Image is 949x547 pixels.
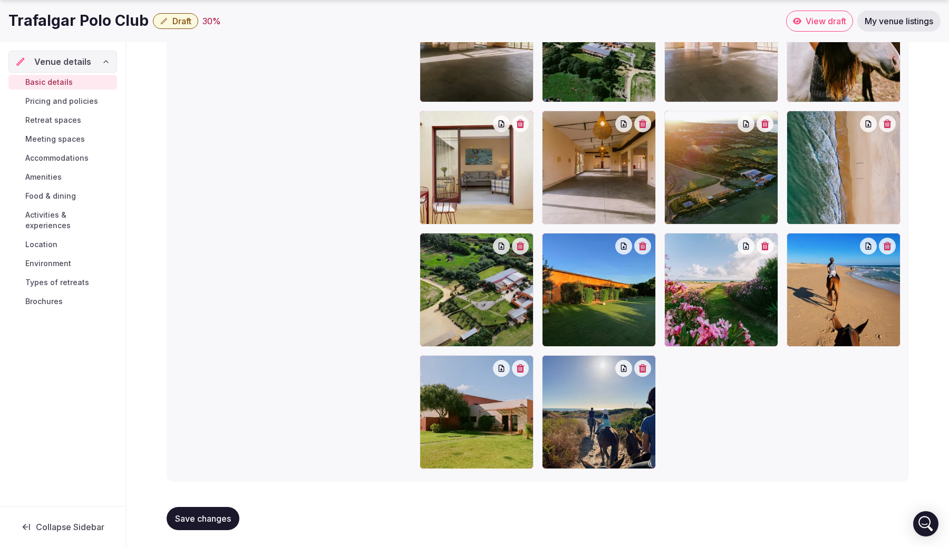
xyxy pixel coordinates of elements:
[8,275,117,290] a: Types of retreats
[8,515,117,539] button: Collapse Sidebar
[36,522,104,532] span: Collapse Sidebar
[542,355,656,469] div: IMG_7069.jpg
[25,172,62,182] span: Amenities
[786,11,853,32] a: View draft
[8,94,117,109] a: Pricing and policies
[542,111,656,224] div: DSF6394-2048x1366.jpg.webp
[857,11,941,32] a: My venue listings
[542,233,656,347] div: trafalgar-polo-club-el-palmar-4-scaled.jpg
[8,208,117,233] a: Activities & experiences
[25,153,89,163] span: Accommodations
[202,15,221,27] button: 30%
[8,132,117,146] a: Meeting spaces
[787,111,900,224] div: trafalgar-polo-club-el-palmar-1.jpg
[8,256,117,271] a: Environment
[167,507,239,530] button: Save changes
[420,233,534,347] div: apartamentos-el-palmar-trafalgar-polo-club-4-scaled.jpg
[8,113,117,128] a: Retreat spaces
[25,258,71,269] span: Environment
[8,189,117,203] a: Food & dining
[25,134,85,144] span: Meeting spaces
[8,75,117,90] a: Basic details
[25,77,73,87] span: Basic details
[787,233,900,347] div: IMG_7085.jpg
[172,16,191,26] span: Draft
[8,237,117,252] a: Location
[25,296,63,307] span: Brochures
[25,96,98,106] span: Pricing and policies
[8,170,117,184] a: Amenities
[8,151,117,165] a: Accommodations
[25,239,57,250] span: Location
[8,294,117,309] a: Brochures
[25,210,113,231] span: Activities & experiences
[8,11,149,31] h1: Trafalgar Polo Club
[913,511,938,536] div: Open Intercom Messenger
[664,111,778,224] div: trafalgar-polo-club-el-palmar-2.jpg
[34,55,91,68] span: Venue details
[420,111,534,224] div: slider2.jpg.webp
[25,115,81,125] span: Retreat spaces
[865,16,933,26] span: My venue listings
[25,191,76,201] span: Food & dining
[664,233,778,347] div: DSF6400.jpg
[806,16,846,26] span: View draft
[202,15,221,27] div: 30 %
[420,355,534,469] div: trafalgarpoloclub-elpalmar.jpg
[25,277,89,288] span: Types of retreats
[153,13,198,29] button: Draft
[175,513,231,524] span: Save changes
